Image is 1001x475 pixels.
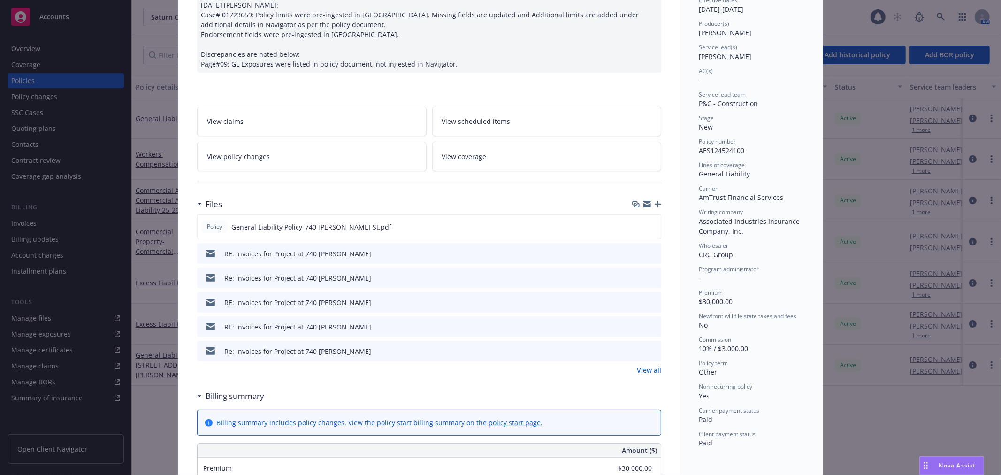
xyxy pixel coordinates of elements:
span: Premium [699,289,723,297]
button: preview file [649,273,657,283]
span: 10% / $3,000.00 [699,344,748,353]
span: Nova Assist [939,461,976,469]
div: Drag to move [920,457,932,475]
span: Service lead team [699,91,746,99]
button: download file [634,273,642,283]
span: CRC Group [699,250,733,259]
a: View scheduled items [432,107,662,136]
button: download file [634,322,642,332]
span: Paid [699,438,712,447]
span: [PERSON_NAME] [699,28,751,37]
span: Policy term [699,359,728,367]
span: AmTrust Financial Services [699,193,783,202]
span: Service lead(s) [699,43,737,51]
span: View coverage [442,152,487,161]
a: View policy changes [197,142,427,171]
div: Re: Invoices for Project at 740 [PERSON_NAME] [224,273,371,283]
span: Carrier payment status [699,406,759,414]
button: preview file [649,322,657,332]
span: Premium [203,464,232,473]
span: Stage [699,114,714,122]
span: New [699,123,713,131]
span: $30,000.00 [699,297,733,306]
span: Paid [699,415,712,424]
div: Billing summary includes policy changes. View the policy start billing summary on the . [216,418,543,428]
span: Program administrator [699,265,759,273]
button: preview file [649,249,657,259]
span: Amount ($) [622,445,657,455]
span: - [699,274,701,283]
button: download file [634,346,642,356]
span: Newfront will file state taxes and fees [699,312,796,320]
button: Nova Assist [919,456,984,475]
div: RE: Invoices for Project at 740 [PERSON_NAME] [224,249,371,259]
span: P&C - Construction [699,99,758,108]
span: View claims [207,116,244,126]
span: Yes [699,391,710,400]
div: Files [197,198,222,210]
span: View policy changes [207,152,270,161]
span: AES124524100 [699,146,744,155]
span: AC(s) [699,67,713,75]
span: Policy [205,222,224,231]
h3: Files [206,198,222,210]
span: Non-recurring policy [699,383,752,391]
span: Wholesaler [699,242,728,250]
span: No [699,321,708,329]
span: Policy number [699,138,736,146]
h3: Billing summary [206,390,264,402]
span: General Liability [699,169,750,178]
button: preview file [649,298,657,307]
a: View claims [197,107,427,136]
span: View scheduled items [442,116,511,126]
div: RE: Invoices for Project at 740 [PERSON_NAME] [224,322,371,332]
span: Writing company [699,208,743,216]
button: preview file [649,222,657,232]
span: Commission [699,336,731,344]
button: download file [634,249,642,259]
span: Lines of coverage [699,161,745,169]
div: Re: Invoices for Project at 740 [PERSON_NAME] [224,346,371,356]
span: [PERSON_NAME] [699,52,751,61]
a: policy start page [489,418,541,427]
a: View coverage [432,142,662,171]
span: Carrier [699,184,718,192]
button: download file [634,298,642,307]
button: preview file [649,346,657,356]
a: View all [637,365,661,375]
span: - [699,76,701,84]
span: Client payment status [699,430,756,438]
div: Billing summary [197,390,264,402]
span: General Liability Policy_740 [PERSON_NAME] St.pdf [231,222,391,232]
div: RE: Invoices for Project at 740 [PERSON_NAME] [224,298,371,307]
span: Producer(s) [699,20,729,28]
button: download file [634,222,641,232]
span: Associated Industries Insurance Company, Inc. [699,217,802,236]
span: Other [699,368,717,376]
